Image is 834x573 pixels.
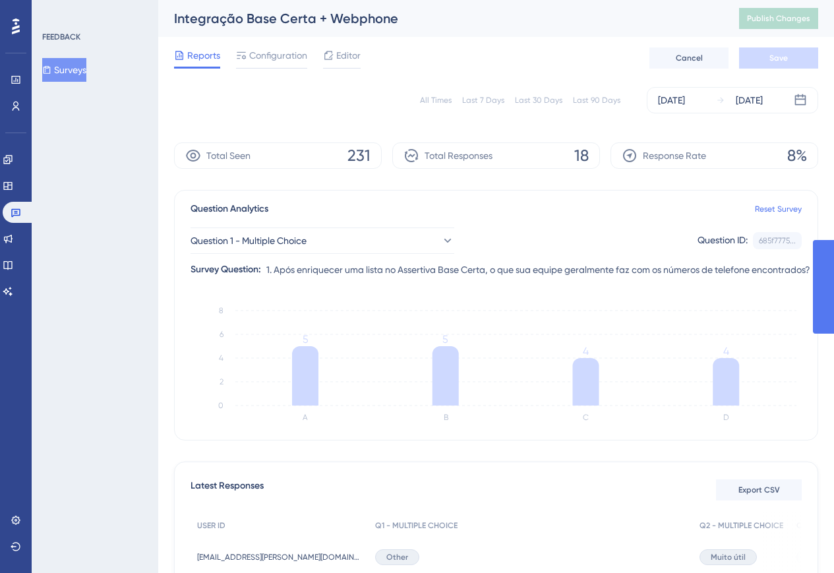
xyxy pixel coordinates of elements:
button: Publish Changes [739,8,818,29]
tspan: 6 [220,330,223,339]
span: 18 [574,145,589,166]
button: Surveys [42,58,86,82]
div: 685f7775... [759,235,796,246]
tspan: 0 [218,401,223,410]
button: Save [739,47,818,69]
iframe: UserGuiding AI Assistant Launcher [779,521,818,560]
span: Save [769,53,788,63]
div: All Times [420,95,452,106]
tspan: 4 [723,345,729,357]
button: Cancel [649,47,729,69]
button: Export CSV [716,479,802,500]
text: D [723,413,729,422]
tspan: 2 [220,377,223,386]
tspan: 8 [219,306,223,315]
span: Response Rate [643,148,706,164]
span: USER ID [197,520,225,531]
div: Last 90 Days [573,95,620,106]
text: C [583,413,589,422]
tspan: 4 [219,353,223,363]
span: 8% [787,145,807,166]
span: Configuration [249,47,307,63]
span: Question Analytics [191,201,268,217]
span: Total Seen [206,148,251,164]
div: [DATE] [736,92,763,108]
span: 1. Após enriquecer uma lista no Assertiva Base Certa, o que sua equipe geralmente faz com os núme... [266,262,810,278]
div: FEEDBACK [42,32,80,42]
tspan: 5 [442,333,448,346]
div: Question ID: [698,232,748,249]
text: A [303,413,308,422]
div: Survey Question: [191,262,261,278]
tspan: 5 [303,333,309,346]
span: Cancel [676,53,703,63]
text: B [444,413,448,422]
div: [DATE] [658,92,685,108]
span: 231 [347,145,371,166]
span: Reports [187,47,220,63]
div: Integração Base Certa + Webphone [174,9,706,28]
div: Last 7 Days [462,95,504,106]
span: Publish Changes [747,13,810,24]
a: Reset Survey [755,204,802,214]
span: Editor [336,47,361,63]
span: Muito útil [711,552,746,562]
span: Question 1 - Multiple Choice [191,233,307,249]
span: Q1 - MULTIPLE CHOICE [375,520,458,531]
span: Latest Responses [191,478,264,502]
tspan: 4 [583,345,589,357]
span: Total Responses [425,148,492,164]
span: Q2 - MULTIPLE CHOICE [700,520,783,531]
span: Export CSV [738,485,780,495]
button: Question 1 - Multiple Choice [191,227,454,254]
div: Last 30 Days [515,95,562,106]
span: [EMAIL_ADDRESS][PERSON_NAME][DOMAIN_NAME] [197,552,362,562]
span: Other [386,552,408,562]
